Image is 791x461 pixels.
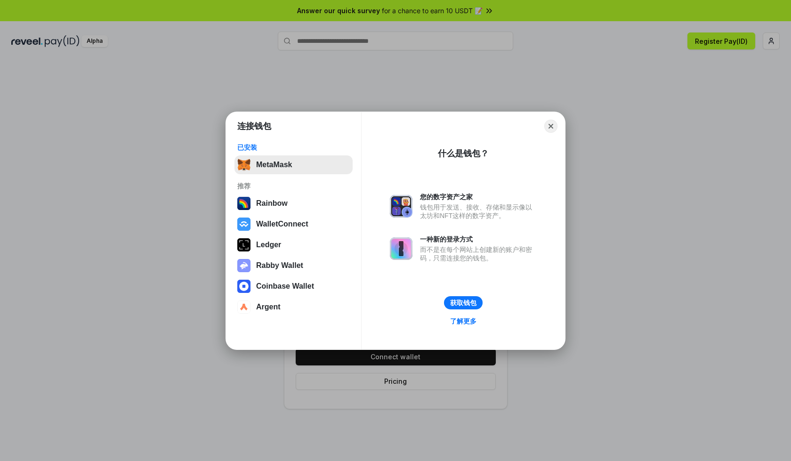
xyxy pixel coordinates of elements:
[234,298,353,316] button: Argent
[420,193,537,201] div: 您的数字资产之家
[420,245,537,262] div: 而不是在每个网站上创建新的账户和密码，只需连接您的钱包。
[438,148,489,159] div: 什么是钱包？
[256,282,314,291] div: Coinbase Wallet
[420,203,537,220] div: 钱包用于发送、接收、存储和显示像以太坊和NFT这样的数字资产。
[237,197,250,210] img: svg+xml,%3Csvg%20width%3D%22120%22%20height%3D%22120%22%20viewBox%3D%220%200%20120%20120%22%20fil...
[234,235,353,254] button: Ledger
[256,241,281,249] div: Ledger
[234,194,353,213] button: Rainbow
[237,259,250,272] img: svg+xml,%3Csvg%20xmlns%3D%22http%3A%2F%2Fwww.w3.org%2F2000%2Fsvg%22%20fill%3D%22none%22%20viewBox...
[256,199,288,208] div: Rainbow
[444,296,483,309] button: 获取钱包
[544,120,557,133] button: Close
[234,155,353,174] button: MetaMask
[256,303,281,311] div: Argent
[234,215,353,234] button: WalletConnect
[256,220,308,228] div: WalletConnect
[237,238,250,251] img: svg+xml,%3Csvg%20xmlns%3D%22http%3A%2F%2Fwww.w3.org%2F2000%2Fsvg%22%20width%3D%2228%22%20height%3...
[256,161,292,169] div: MetaMask
[390,237,412,260] img: svg+xml,%3Csvg%20xmlns%3D%22http%3A%2F%2Fwww.w3.org%2F2000%2Fsvg%22%20fill%3D%22none%22%20viewBox...
[256,261,303,270] div: Rabby Wallet
[450,299,476,307] div: 获取钱包
[237,143,350,152] div: 已安装
[237,121,271,132] h1: 连接钱包
[237,182,350,190] div: 推荐
[444,315,482,327] a: 了解更多
[234,277,353,296] button: Coinbase Wallet
[420,235,537,243] div: 一种新的登录方式
[237,158,250,171] img: svg+xml,%3Csvg%20fill%3D%22none%22%20height%3D%2233%22%20viewBox%3D%220%200%2035%2033%22%20width%...
[450,317,476,325] div: 了解更多
[237,218,250,231] img: svg+xml,%3Csvg%20width%3D%2228%22%20height%3D%2228%22%20viewBox%3D%220%200%2028%2028%22%20fill%3D...
[390,195,412,218] img: svg+xml,%3Csvg%20xmlns%3D%22http%3A%2F%2Fwww.w3.org%2F2000%2Fsvg%22%20fill%3D%22none%22%20viewBox...
[237,300,250,314] img: svg+xml,%3Csvg%20width%3D%2228%22%20height%3D%2228%22%20viewBox%3D%220%200%2028%2028%22%20fill%3D...
[234,256,353,275] button: Rabby Wallet
[237,280,250,293] img: svg+xml,%3Csvg%20width%3D%2228%22%20height%3D%2228%22%20viewBox%3D%220%200%2028%2028%22%20fill%3D...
